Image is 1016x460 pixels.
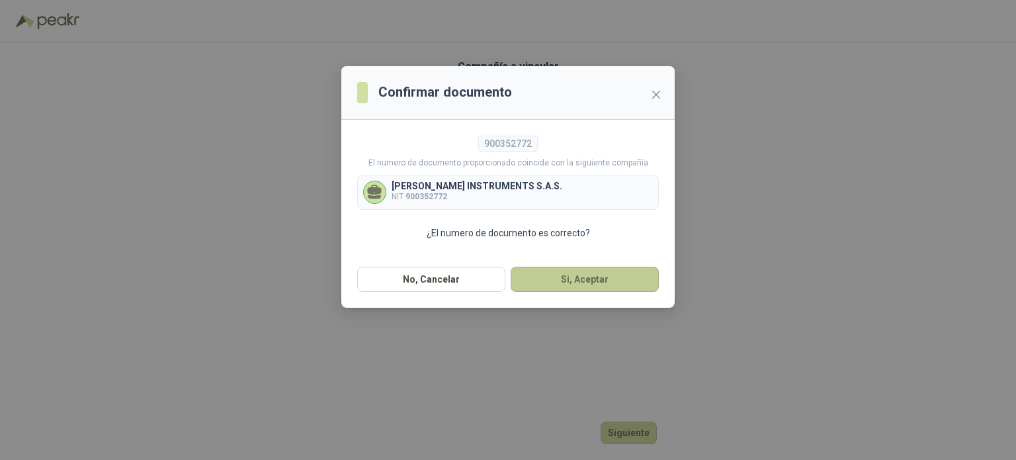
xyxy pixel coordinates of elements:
[392,191,562,203] p: NIT
[357,157,659,169] p: El numero de documento proporcionado coincide con la siguiente compañía
[357,267,505,292] button: No, Cancelar
[392,181,562,191] p: [PERSON_NAME] INSTRUMENTS S.A.S.
[405,192,447,201] b: 900352772
[357,226,659,240] p: ¿El numero de documento es correcto?
[378,82,512,103] h3: Confirmar documento
[478,136,538,152] div: 900352772
[651,89,661,100] span: close
[646,84,667,105] button: Close
[511,267,659,292] button: Si, Aceptar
